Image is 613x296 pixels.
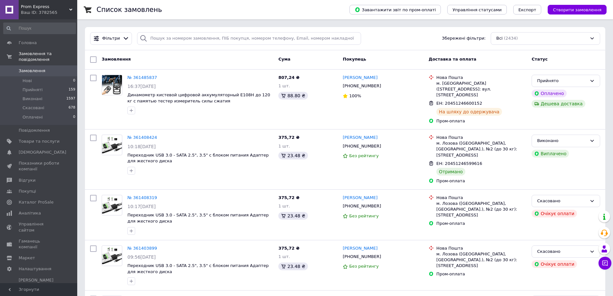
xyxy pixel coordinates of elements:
span: Без рейтингу [349,153,379,158]
span: 678 [69,105,75,111]
span: Показники роботи компанії [19,160,60,172]
span: Завантажити звіт по пром-оплаті [355,7,436,13]
a: Переходник USB 3.0 - SATA 2.5", 3.5" с блоком питания Адаптер для жесткого диска [127,153,269,164]
div: Виконано [537,138,587,144]
div: Нова Пошта [436,195,526,201]
button: Чат з покупцем [599,257,611,270]
div: м. Лозова ([GEOGRAPHIC_DATA], [GEOGRAPHIC_DATA].), №2 (до 30 кг): [STREET_ADDRESS] [436,140,526,158]
span: Замовлення [19,68,45,74]
span: Аналітика [19,210,41,216]
div: Нова Пошта [436,245,526,251]
span: Управління статусами [452,7,502,12]
div: 23.48 ₴ [278,212,308,220]
span: Скасовані [23,105,44,111]
div: Дешева доставка [532,100,585,108]
span: Без рейтингу [349,264,379,269]
span: Доставка та оплата [429,57,476,62]
span: 1 шт. [278,204,290,208]
span: 375,72 ₴ [278,195,300,200]
a: № 361408424 [127,135,157,140]
img: Фото товару [102,137,122,153]
div: Ваш ID: 3782565 [21,10,77,15]
h1: Список замовлень [97,6,162,14]
span: Маркет [19,255,35,261]
span: Покупець [343,57,366,62]
span: Товари та послуги [19,138,60,144]
div: 88.80 ₴ [278,92,308,100]
span: Всі [496,35,503,42]
span: Створити замовлення [553,7,601,12]
span: Фільтри [102,35,120,42]
span: Управління сайтом [19,221,60,233]
span: Каталог ProSale [19,199,53,205]
span: 375,72 ₴ [278,246,300,251]
button: Створити замовлення [548,5,607,14]
span: Експорт [518,7,536,12]
input: Пошук за номером замовлення, ПІБ покупця, номером телефону, Email, номером накладної [137,32,361,45]
span: 10:18[DATE] [127,144,156,149]
span: 10:17[DATE] [127,204,156,209]
div: м. Лозова ([GEOGRAPHIC_DATA], [GEOGRAPHIC_DATA].), №2 (до 30 кг): [STREET_ADDRESS] [436,201,526,218]
span: 09:56[DATE] [127,254,156,260]
span: 0 [73,114,75,120]
span: 807,24 ₴ [278,75,300,80]
span: 0 [73,78,75,84]
span: Відгуки [19,177,35,183]
div: На шляху до одержувача [436,108,502,116]
span: 375,72 ₴ [278,135,300,140]
span: [PERSON_NAME] та рахунки [19,277,60,295]
div: 23.48 ₴ [278,152,308,159]
div: Пром-оплата [436,221,526,226]
a: Переходник USB 3.0 - SATA 2.5", 3.5" с блоком питания Адаптер для жесткого диска [127,213,269,224]
div: 23.48 ₴ [278,263,308,270]
span: Оплачені [23,114,43,120]
span: ЕН: 20451246599616 [436,161,482,166]
span: 1 шт. [278,254,290,259]
span: 1597 [66,96,75,102]
img: Фото товару [102,75,122,95]
a: Переходник USB 3.0 - SATA 2.5", 3.5" с блоком питания Адаптер для жесткого диска [127,263,269,274]
div: Отримано [436,168,465,176]
div: [PHONE_NUMBER] [341,202,382,210]
span: Головна [19,40,37,46]
a: Динамометр кистевой цифровой аккумуляторный E108H до 120 кг с памятью тестер измеритель силы сжатия [127,92,270,103]
span: Прийняті [23,87,42,93]
div: м. [GEOGRAPHIC_DATA] ([STREET_ADDRESS]: вул. [STREET_ADDRESS] [436,81,526,98]
span: Покупці [19,188,36,194]
div: м. Лозова ([GEOGRAPHIC_DATA], [GEOGRAPHIC_DATA].), №2 (до 30 кг): [STREET_ADDRESS] [436,251,526,269]
span: Cума [278,57,290,62]
span: 1 шт. [278,144,290,148]
span: Без рейтингу [349,214,379,218]
div: Пром-оплата [436,178,526,184]
div: Очікує оплати [532,210,577,217]
span: ЕН: 20451246600152 [436,101,482,106]
span: [DEMOGRAPHIC_DATA] [19,149,66,155]
span: Статус [532,57,548,62]
a: [PERSON_NAME] [343,135,377,141]
input: Пошук [3,23,76,34]
span: Замовлення [102,57,131,62]
a: Фото товару [102,195,122,215]
span: (2434) [504,36,518,41]
span: Prom Express [21,4,69,10]
img: Фото товару [102,247,122,264]
div: [PHONE_NUMBER] [341,142,382,150]
span: Налаштування [19,266,51,272]
a: Фото товару [102,245,122,266]
div: Нова Пошта [436,135,526,140]
a: Створити замовлення [541,7,607,12]
div: Нова Пошта [436,75,526,81]
span: Гаманець компанії [19,238,60,250]
button: Завантажити звіт по пром-оплаті [349,5,441,14]
div: Скасовано [537,248,587,255]
span: 1 шт. [278,83,290,88]
span: Нові [23,78,32,84]
div: Пром-оплата [436,118,526,124]
div: Очікує оплати [532,260,577,268]
a: [PERSON_NAME] [343,75,377,81]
